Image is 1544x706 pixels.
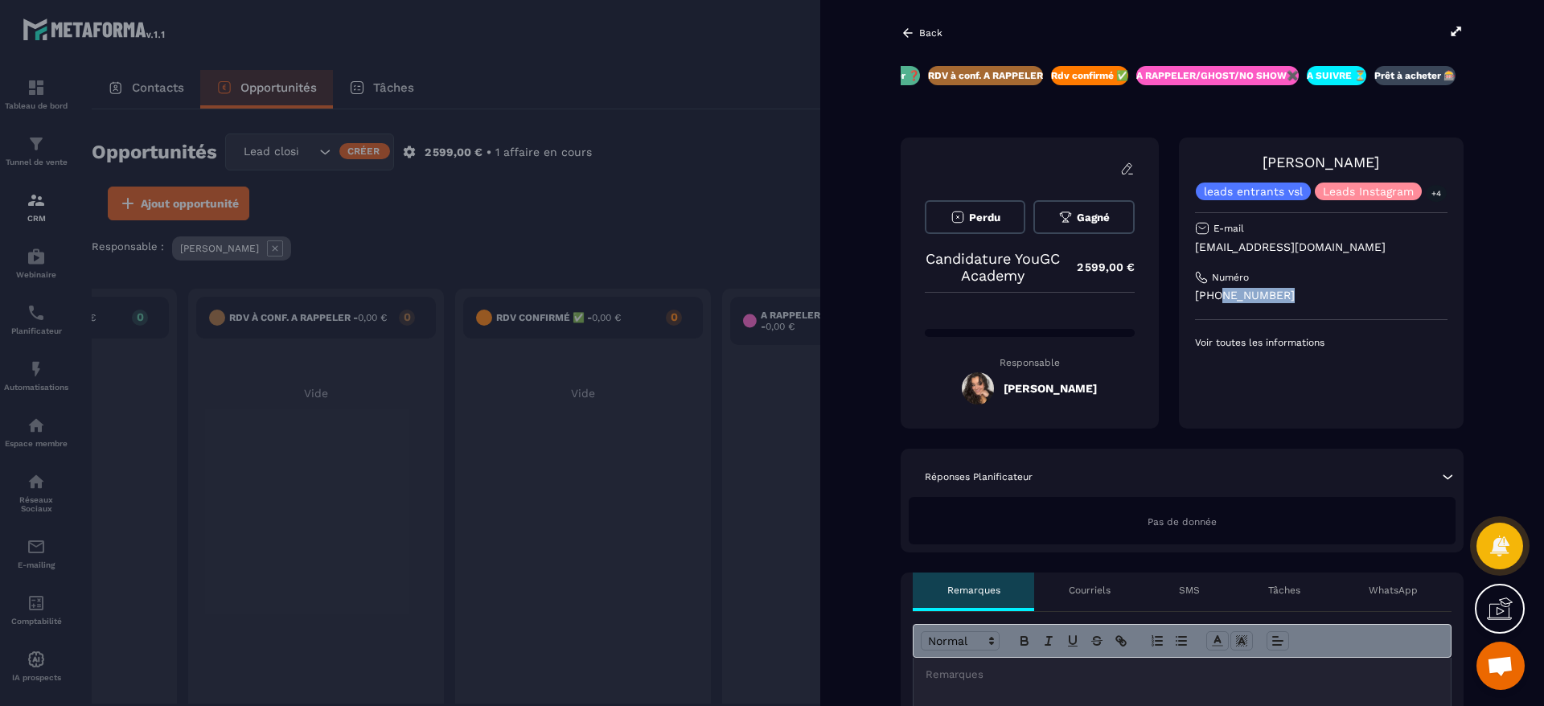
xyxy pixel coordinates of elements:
[925,357,1135,368] p: Responsable
[1148,516,1217,527] span: Pas de donnée
[1476,642,1525,690] a: Ouvrir le chat
[925,200,1025,234] button: Perdu
[1069,584,1111,597] p: Courriels
[1195,240,1447,255] p: [EMAIL_ADDRESS][DOMAIN_NAME]
[1212,271,1249,284] p: Numéro
[1033,200,1134,234] button: Gagné
[1061,252,1135,283] p: 2 599,00 €
[1268,584,1300,597] p: Tâches
[925,470,1033,483] p: Réponses Planificateur
[1195,288,1447,303] p: [PHONE_NUMBER]
[969,211,1000,224] span: Perdu
[1369,584,1418,597] p: WhatsApp
[1004,382,1097,395] h5: [PERSON_NAME]
[1323,186,1414,197] p: Leads Instagram
[1263,154,1379,170] a: [PERSON_NAME]
[1213,222,1244,235] p: E-mail
[1179,584,1200,597] p: SMS
[947,584,1000,597] p: Remarques
[1204,186,1303,197] p: leads entrants vsl
[1195,336,1447,349] p: Voir toutes les informations
[925,250,1061,284] p: Candidature YouGC Academy
[1077,211,1110,224] span: Gagné
[1426,185,1447,202] p: +4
